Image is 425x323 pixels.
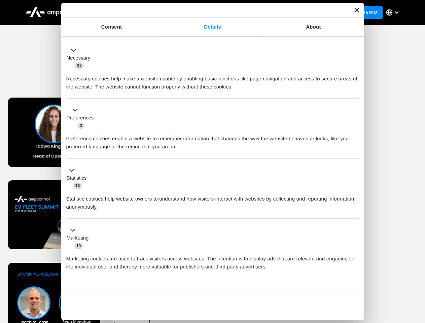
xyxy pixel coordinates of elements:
button: Unclassified (2) [66,286,121,295]
span: 3 [78,122,84,129]
button: Necessary (27) [66,46,95,70]
div: Statistic cookies help website owners to understand how visitors interact with websites by collec... [66,190,359,211]
label: Preferences [67,114,94,122]
div: Preference cookies enable a website to remember information that changes the way the website beha... [66,130,359,151]
div: Marketing cookies are used to track visitors across websites. The intention is to display ads tha... [66,250,359,271]
span: 27 [75,62,84,69]
button: Preferences (3) [66,106,98,130]
span: 10 [74,243,83,249]
a: Details [162,18,263,36]
label: Marketing [67,234,89,242]
button: Okay [262,295,359,315]
button: Statistics (13) [66,166,91,190]
button: Marketing (10) [66,226,93,250]
span: 2 [111,287,117,294]
button: Close banner [354,8,359,12]
a: About [263,18,364,36]
a: Consent [61,18,162,36]
span: 13 [73,182,82,189]
label: Statistics [67,174,87,182]
div: Necessary cookies help make a website usable by enabling basic functions like page navigation and... [66,70,359,91]
h1: Upcoming Webinars [8,68,417,84]
label: Necessary [67,54,91,62]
